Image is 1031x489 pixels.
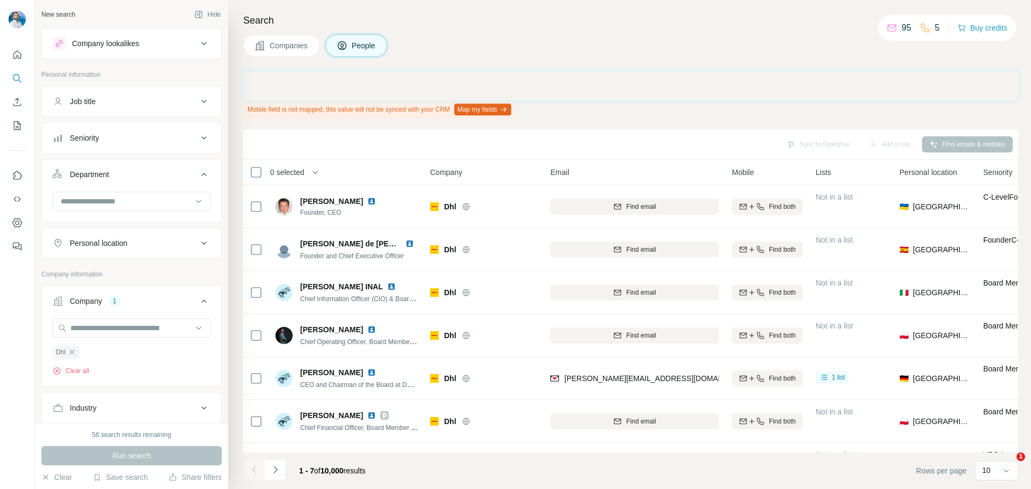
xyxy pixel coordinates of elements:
[899,373,909,384] span: 🇩🇪
[9,189,26,209] button: Use Surfe API
[816,279,853,287] span: Not in a list
[769,417,796,426] span: Find both
[1017,452,1025,461] span: 1
[732,284,803,301] button: Find both
[732,199,803,215] button: Find both
[275,198,293,215] img: Avatar
[42,125,221,151] button: Seniority
[550,327,719,344] button: Find email
[270,167,304,178] span: 0 selected
[300,410,363,421] span: [PERSON_NAME]
[769,331,796,340] span: Find both
[300,367,363,378] span: [PERSON_NAME]
[70,403,97,413] div: Industry
[769,288,796,297] span: Find both
[550,413,719,429] button: Find email
[387,282,396,291] img: LinkedIn logo
[550,284,719,301] button: Find email
[275,241,293,258] img: Avatar
[902,21,911,34] p: 95
[769,374,796,383] span: Find both
[352,40,376,51] span: People
[899,201,909,212] span: 🇺🇦
[41,472,72,483] button: Clear
[732,327,803,344] button: Find both
[430,202,439,211] img: Logo of Dhl
[187,6,228,23] button: Hide
[899,287,909,298] span: 🇮🇹
[913,244,970,255] span: [GEOGRAPHIC_DATA]
[550,199,719,215] button: Find email
[430,331,439,340] img: Logo of Dhl
[899,244,909,255] span: 🇪🇸
[300,294,438,303] span: Chief Information Officer (CIO) & Board Member
[816,407,853,416] span: Not in a list
[42,89,221,114] button: Job title
[300,380,543,389] span: CEO and Chairman of the Board at DHL Express Germany & [GEOGRAPHIC_DATA]
[300,423,453,432] span: Chief Financial Officer, Board Member APM Solutions
[300,337,455,346] span: Chief Operating Officer, Board Member APM Solutions
[299,466,366,475] span: results
[444,373,456,384] span: Dhl
[913,416,970,427] span: [GEOGRAPHIC_DATA]
[275,284,293,301] img: Avatar
[732,413,803,429] button: Find both
[816,450,853,459] span: Not in a list
[70,133,99,143] div: Seniority
[994,452,1020,478] iframe: Intercom live chat
[9,11,26,28] img: Avatar
[92,430,171,440] div: 56 search results remaining
[169,472,222,483] button: Share filters
[243,13,1018,28] h4: Search
[550,373,559,384] img: provider findymail logo
[454,104,511,115] button: Map my fields
[444,201,456,212] span: Dhl
[9,45,26,64] button: Quick start
[913,330,970,341] span: [GEOGRAPHIC_DATA]
[299,466,314,475] span: 1 - 7
[816,167,831,178] span: Lists
[243,72,1018,100] iframe: Banner
[913,201,970,212] span: [GEOGRAPHIC_DATA]
[816,236,853,244] span: Not in a list
[626,288,656,297] span: Find email
[430,417,439,426] img: Logo of Dhl
[899,416,909,427] span: 🇵🇱
[430,288,439,297] img: Logo of Dhl
[405,239,414,248] img: LinkedIn logo
[732,370,803,386] button: Find both
[56,347,66,357] span: Dhl
[270,40,309,51] span: Companies
[832,373,845,382] span: 1 list
[93,472,148,483] button: Save search
[983,450,1019,459] span: VP C-Level
[9,116,26,135] button: My lists
[916,465,967,476] span: Rows per page
[550,167,569,178] span: Email
[626,245,656,254] span: Find email
[70,169,109,180] div: Department
[444,287,456,298] span: Dhl
[41,10,75,19] div: New search
[70,96,96,107] div: Job title
[300,239,439,248] span: [PERSON_NAME] de [PERSON_NAME]
[769,202,796,211] span: Find both
[732,167,754,178] span: Mobile
[935,21,940,34] p: 5
[626,202,656,211] span: Find email
[430,374,439,383] img: Logo of Dhl
[9,213,26,232] button: Dashboard
[899,167,957,178] span: Personal location
[983,167,1012,178] span: Seniority
[816,193,853,201] span: Not in a list
[243,100,513,119] div: Mobile field is not mapped, this value will not be synced with your CRM
[42,230,221,256] button: Personal location
[42,288,221,318] button: Company1
[732,242,803,258] button: Find both
[42,162,221,192] button: Department
[300,196,363,207] span: [PERSON_NAME]
[321,466,344,475] span: 10,000
[444,244,456,255] span: Dhl
[72,38,139,49] div: Company lookalikes
[70,296,102,306] div: Company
